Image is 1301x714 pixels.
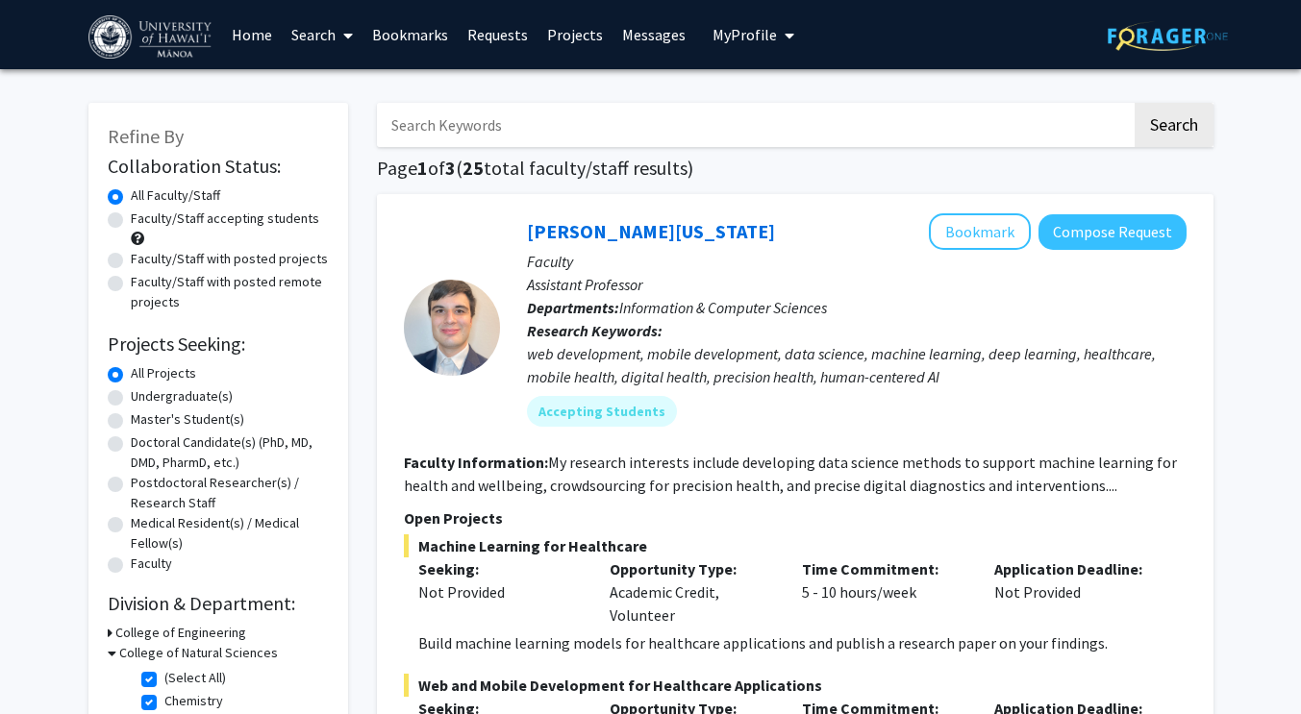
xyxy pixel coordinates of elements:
label: Medical Resident(s) / Medical Fellow(s) [131,513,329,554]
h2: Projects Seeking: [108,332,329,356]
h2: Collaboration Status: [108,155,329,178]
div: Not Provided [418,580,582,603]
span: Information & Computer Sciences [619,298,827,317]
span: 1 [417,156,428,180]
label: Master's Student(s) [131,409,244,430]
label: Undergraduate(s) [131,386,233,406]
div: web development, mobile development, data science, machine learning, deep learning, healthcare, m... [527,342,1187,388]
span: 25 [463,156,484,180]
a: Search [282,1,363,68]
a: Messages [613,1,695,68]
label: Postdoctoral Researcher(s) / Research Staff [131,473,329,513]
button: Compose Request to Peter Washington [1038,214,1187,250]
a: [PERSON_NAME][US_STATE] [527,219,775,243]
span: Web and Mobile Development for Healthcare Applications [404,674,1187,697]
mat-chip: Accepting Students [527,396,677,427]
p: Time Commitment: [802,557,965,580]
label: All Faculty/Staff [131,185,220,206]
h1: Page of ( total faculty/staff results) [377,157,1213,180]
b: Departments: [527,298,619,317]
img: ForagerOne Logo [1108,21,1228,51]
h2: Division & Department: [108,592,329,615]
p: Assistant Professor [527,273,1187,296]
button: Add Peter Washington to Bookmarks [929,213,1031,250]
label: Chemistry [164,691,223,711]
h3: College of Engineering [115,623,246,643]
span: Machine Learning for Healthcare [404,534,1187,557]
fg-read-more: My research interests include developing data science methods to support machine learning for hea... [404,453,1177,495]
label: (Select All) [164,668,226,688]
a: Home [222,1,282,68]
span: My Profile [713,25,777,44]
label: Faculty/Staff accepting students [131,209,319,229]
div: Not Provided [980,557,1172,627]
p: Application Deadline: [994,557,1158,580]
label: Faculty [131,554,172,574]
a: Projects [538,1,613,68]
b: Research Keywords: [527,321,663,340]
p: Open Projects [404,506,1187,529]
iframe: Chat [1219,628,1287,700]
label: All Projects [131,363,196,383]
div: 5 - 10 hours/week [788,557,980,627]
h3: College of Natural Sciences [119,643,278,663]
label: Doctoral Candidate(s) (PhD, MD, DMD, PharmD, etc.) [131,432,329,473]
p: Opportunity Type: [610,557,773,580]
button: Search [1135,103,1213,147]
input: Search Keywords [377,103,1132,147]
div: Academic Credit, Volunteer [595,557,788,627]
a: Requests [458,1,538,68]
p: Seeking: [418,557,582,580]
p: Build machine learning models for healthcare applications and publish a research paper on your fi... [418,631,1187,654]
span: 3 [445,156,456,180]
img: University of Hawaiʻi at Mānoa Logo [88,15,215,59]
label: Faculty/Staff with posted remote projects [131,272,329,312]
b: Faculty Information: [404,453,548,472]
span: Refine By [108,124,184,148]
a: Bookmarks [363,1,458,68]
label: Faculty/Staff with posted projects [131,249,328,269]
p: Faculty [527,250,1187,273]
